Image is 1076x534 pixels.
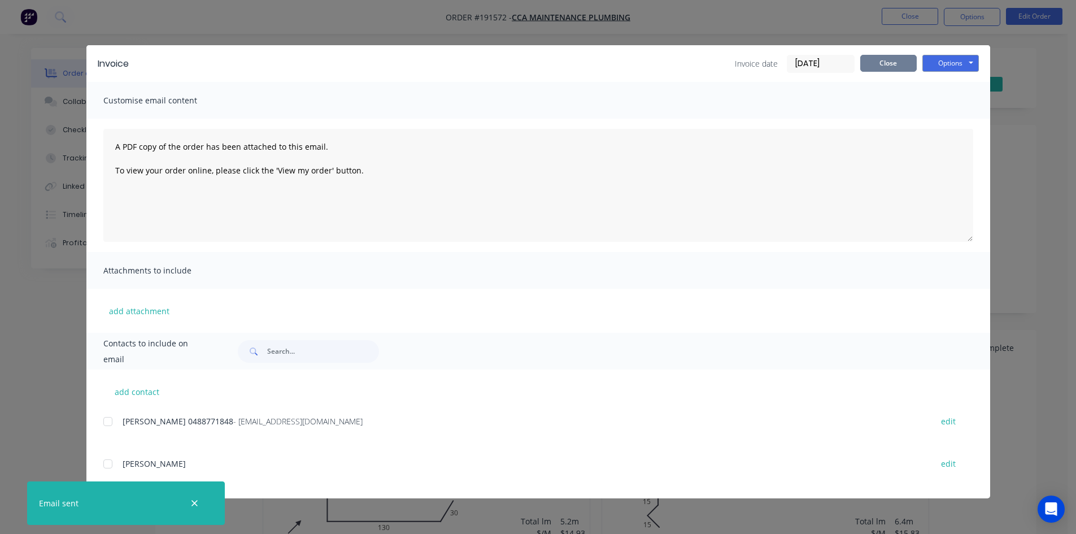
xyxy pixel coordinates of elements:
span: - [EMAIL_ADDRESS][DOMAIN_NAME] [233,416,363,427]
div: Invoice [98,57,129,71]
span: Attachments to include [103,263,228,279]
button: Options [922,55,979,72]
textarea: A PDF copy of the order has been attached to this email. To view your order online, please click ... [103,129,973,242]
button: add attachment [103,302,175,319]
span: [PERSON_NAME] 0488771848 [123,416,233,427]
button: edit [934,414,962,429]
div: Open Intercom Messenger [1038,496,1065,523]
span: Invoice date [735,58,778,70]
span: Contacts to include on email [103,336,210,367]
div: Email sent [39,497,79,509]
button: add contact [103,383,171,400]
input: Search... [267,340,379,363]
button: edit [934,456,962,471]
span: Customise email content [103,93,228,108]
span: [PERSON_NAME] [123,458,186,469]
button: Close [860,55,917,72]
